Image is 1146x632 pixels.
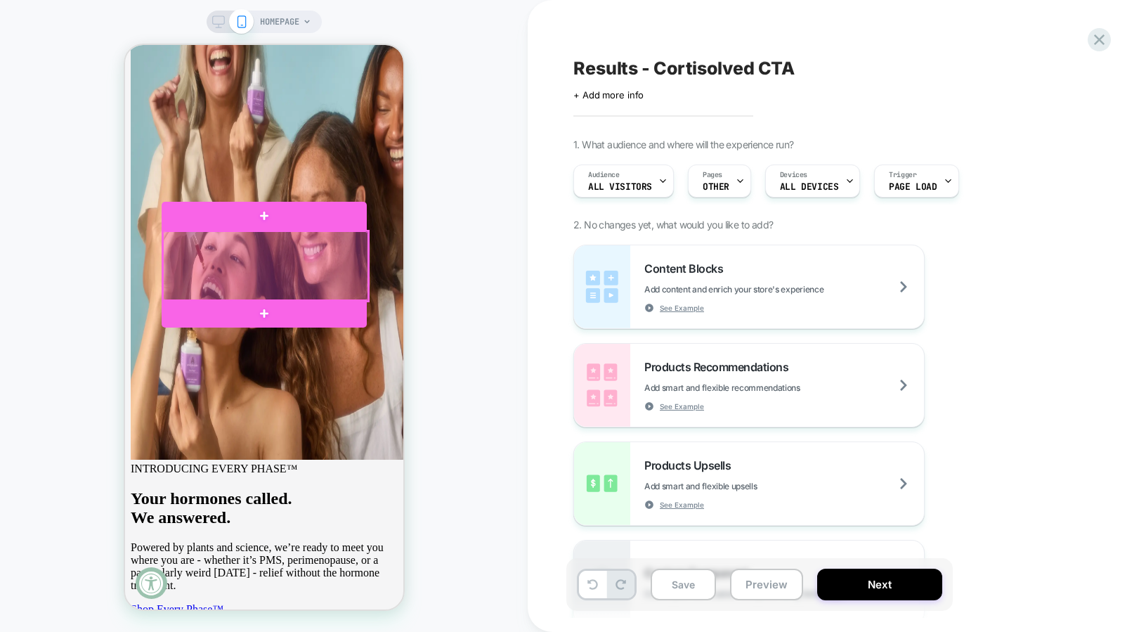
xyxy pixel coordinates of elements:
[588,182,652,192] span: All Visitors
[573,138,793,150] span: 1. What audience and where will the experience run?
[889,170,916,180] span: Trigger
[260,11,299,33] span: HOMEPAGE
[573,219,773,231] span: 2. No changes yet, what would you like to add?
[588,170,620,180] span: Audience
[660,401,704,411] span: See Example
[660,500,704,510] span: See Example
[6,418,273,430] div: INTRODUCING EVERY PHASE™
[817,569,942,600] button: Next
[6,558,98,570] a: Navigate to "Every Phase™" product page
[11,522,42,554] button: Accessibility Widget, click to open
[644,458,738,472] span: Products Upsells
[573,89,644,101] span: + Add more info
[780,182,838,192] span: ALL DEVICES
[889,182,937,192] span: Page Load
[703,182,729,192] span: OTHER
[730,569,803,600] button: Preview
[644,382,871,393] span: Add smart and flexible recommendations
[703,170,722,180] span: Pages
[573,58,795,79] span: Results - Cortisolved CTA
[6,444,273,482] h2: Your hormones called. We answered.
[6,496,273,547] p: Powered by plants and science, we’re ready to meet you where you are - whether it’s PMS, perimeno...
[644,262,730,276] span: Content Blocks
[660,303,704,313] span: See Example
[644,360,795,374] span: Products Recommendations
[644,481,827,491] span: Add smart and flexible upsells
[644,284,894,295] span: Add content and enrich your store's experience
[651,569,716,600] button: Save
[780,170,807,180] span: Devices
